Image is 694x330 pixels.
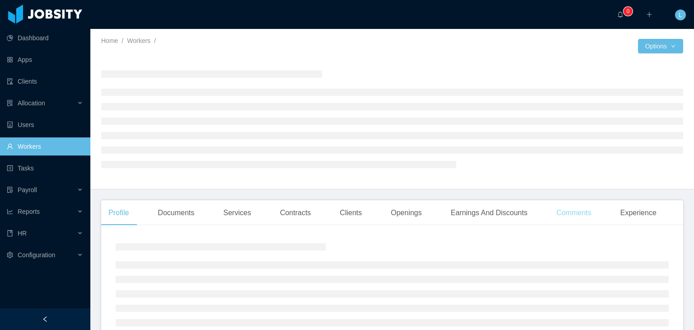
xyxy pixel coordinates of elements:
span: Allocation [18,99,45,107]
a: icon: auditClients [7,72,83,90]
span: Payroll [18,186,37,193]
span: HR [18,230,27,237]
div: Contracts [273,200,318,226]
sup: 0 [624,7,633,16]
i: icon: bell [617,11,624,18]
div: Earnings And Discounts [444,200,535,226]
i: icon: book [7,230,13,236]
i: icon: solution [7,100,13,106]
a: icon: robotUsers [7,116,83,134]
i: icon: file-protect [7,187,13,193]
i: icon: setting [7,252,13,258]
a: icon: profileTasks [7,159,83,177]
div: Services [216,200,258,226]
div: Comments [549,200,598,226]
a: Home [101,37,118,44]
span: / [122,37,123,44]
a: icon: pie-chartDashboard [7,29,83,47]
span: L [679,9,682,20]
button: Optionsicon: down [638,39,683,53]
i: icon: plus [646,11,652,18]
a: icon: userWorkers [7,137,83,156]
div: Openings [384,200,429,226]
span: Configuration [18,251,55,259]
div: Clients [333,200,369,226]
div: Profile [101,200,136,226]
span: / [154,37,156,44]
i: icon: line-chart [7,208,13,215]
div: Documents [150,200,202,226]
a: icon: appstoreApps [7,51,83,69]
span: Reports [18,208,40,215]
div: Experience [613,200,664,226]
a: Workers [127,37,150,44]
